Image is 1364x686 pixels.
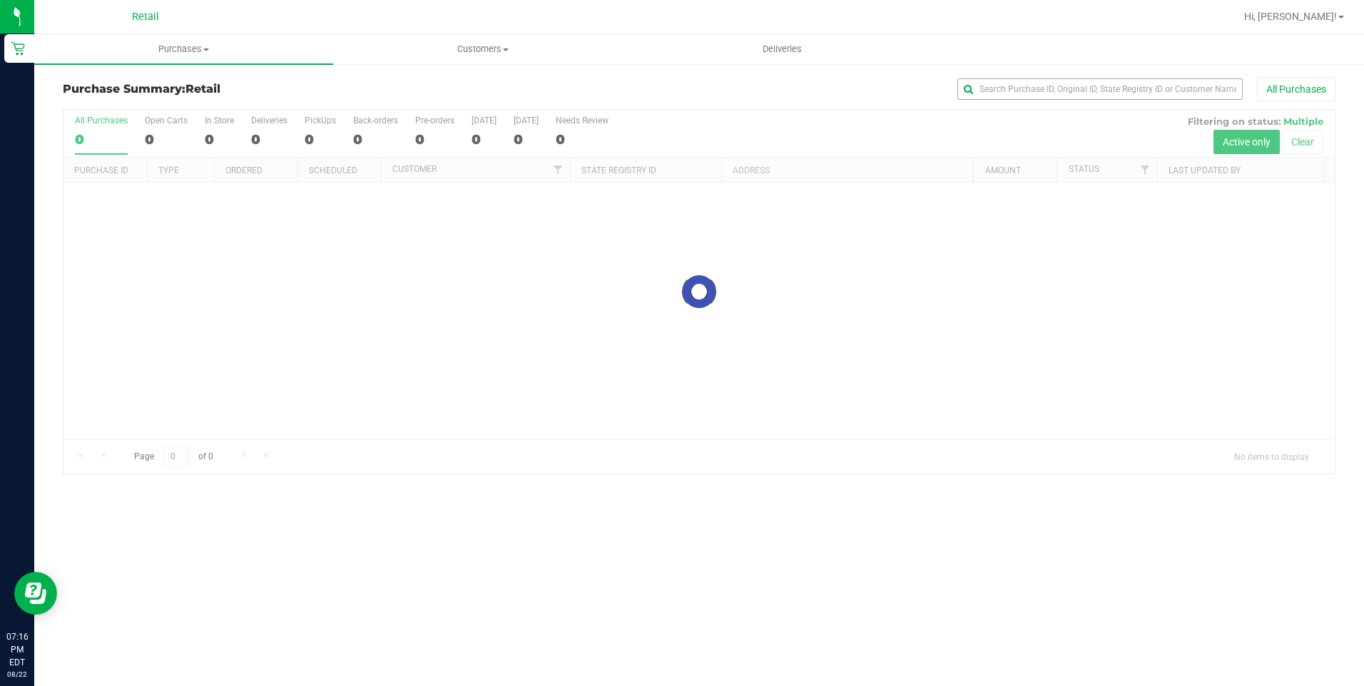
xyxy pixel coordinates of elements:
[334,43,631,56] span: Customers
[6,669,28,680] p: 08/22
[957,78,1243,100] input: Search Purchase ID, Original ID, State Registry ID or Customer Name...
[633,34,932,64] a: Deliveries
[743,43,821,56] span: Deliveries
[1244,11,1337,22] span: Hi, [PERSON_NAME]!
[34,43,333,56] span: Purchases
[11,41,25,56] inline-svg: Retail
[14,572,57,615] iframe: Resource center
[185,82,220,96] span: Retail
[333,34,632,64] a: Customers
[132,11,159,23] span: Retail
[6,630,28,669] p: 07:16 PM EDT
[63,83,487,96] h3: Purchase Summary:
[1257,77,1335,101] button: All Purchases
[34,34,333,64] a: Purchases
